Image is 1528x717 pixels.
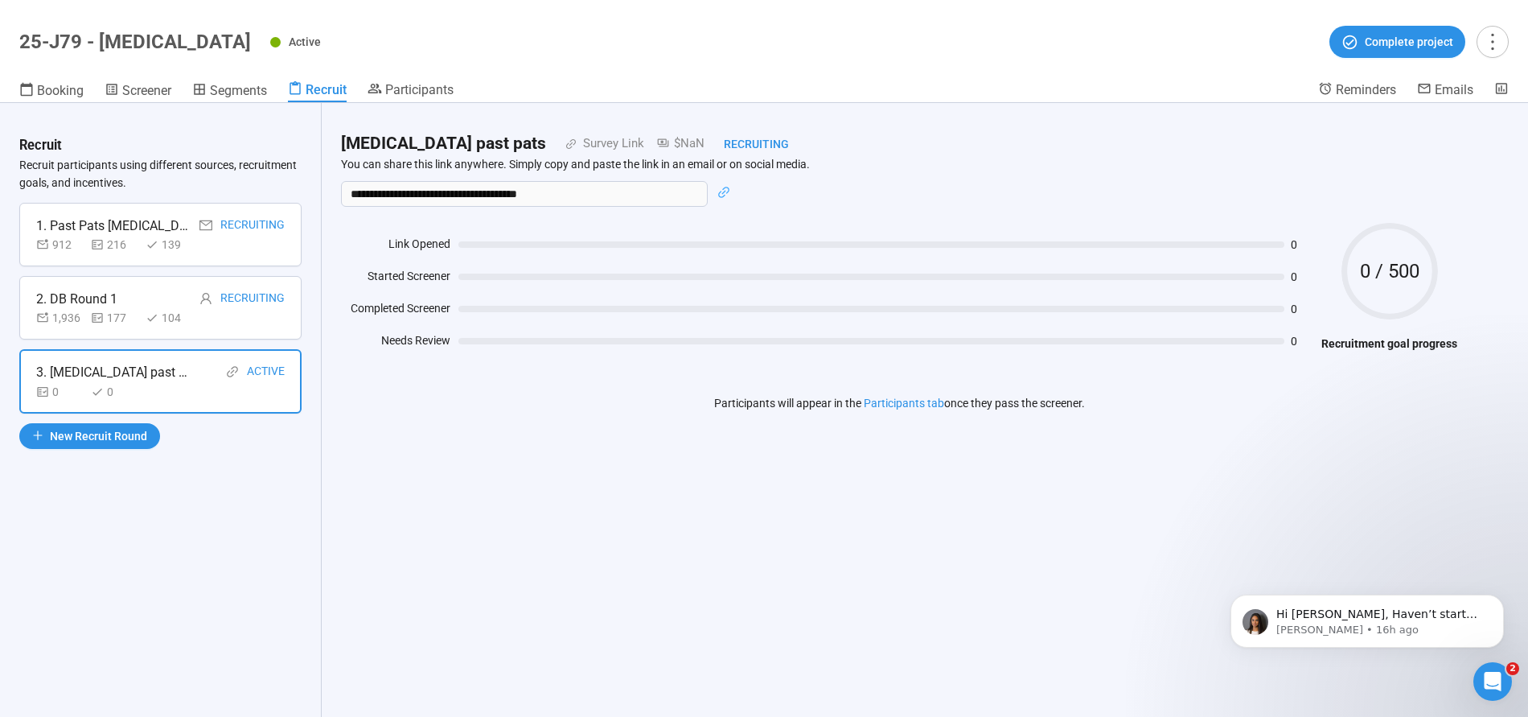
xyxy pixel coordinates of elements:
[192,81,267,102] a: Segments
[704,135,789,153] div: Recruiting
[91,309,139,327] div: 177
[1481,31,1503,52] span: more
[717,186,730,199] span: link
[36,383,84,401] div: 0
[146,309,194,327] div: 104
[19,135,62,156] h3: Recruit
[50,427,147,445] span: New Recruit Round
[1336,82,1396,97] span: Reminders
[19,156,302,192] p: Recruit participants using different sources, recruitment goals, and incentives.
[864,397,944,410] a: Participants tab
[36,362,189,382] div: 3. [MEDICAL_DATA] past pats
[1365,33,1453,51] span: Complete project
[36,309,84,327] div: 1,936
[36,216,189,236] div: 1. Past Pats [MEDICAL_DATA]
[32,430,43,441] span: plus
[210,83,267,98] span: Segments
[385,82,454,97] span: Participants
[146,236,194,253] div: 139
[341,130,546,157] h2: [MEDICAL_DATA] past pats
[220,216,285,236] div: Recruiting
[1506,662,1519,675] span: 2
[714,394,1085,412] p: Participants will appear in the once they pass the screener.
[1435,82,1473,97] span: Emails
[36,289,117,309] div: 2. DB Round 1
[1206,561,1528,674] iframe: Intercom notifications message
[1291,336,1313,347] span: 0
[577,134,644,154] div: Survey Link
[36,236,84,253] div: 912
[1291,271,1313,282] span: 0
[644,134,704,154] div: $NaN
[341,157,1457,171] p: You can share this link anywhere. Simply copy and paste the link in an email or on social media.
[1473,662,1512,701] iframe: Intercom live chat
[1291,239,1313,250] span: 0
[19,81,84,102] a: Booking
[1417,81,1473,101] a: Emails
[1321,335,1457,352] h4: Recruitment goal progress
[199,292,212,305] span: user
[306,82,347,97] span: Recruit
[247,362,285,382] div: Active
[341,267,450,291] div: Started Screener
[1329,26,1465,58] button: Complete project
[368,81,454,101] a: Participants
[341,235,450,259] div: Link Opened
[341,299,450,323] div: Completed Screener
[546,138,577,150] span: link
[199,219,212,232] span: mail
[289,35,321,48] span: Active
[1477,26,1509,58] button: more
[122,83,171,98] span: Screener
[341,332,450,356] div: Needs Review
[288,81,347,102] a: Recruit
[37,83,84,98] span: Booking
[105,81,171,102] a: Screener
[226,365,239,378] span: link
[220,289,285,309] div: Recruiting
[19,423,160,449] button: plusNew Recruit Round
[91,236,139,253] div: 216
[1341,262,1438,281] span: 0 / 500
[91,383,139,401] div: 0
[1291,303,1313,315] span: 0
[19,31,251,53] h1: 25-J79 - [MEDICAL_DATA]
[1318,81,1396,101] a: Reminders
